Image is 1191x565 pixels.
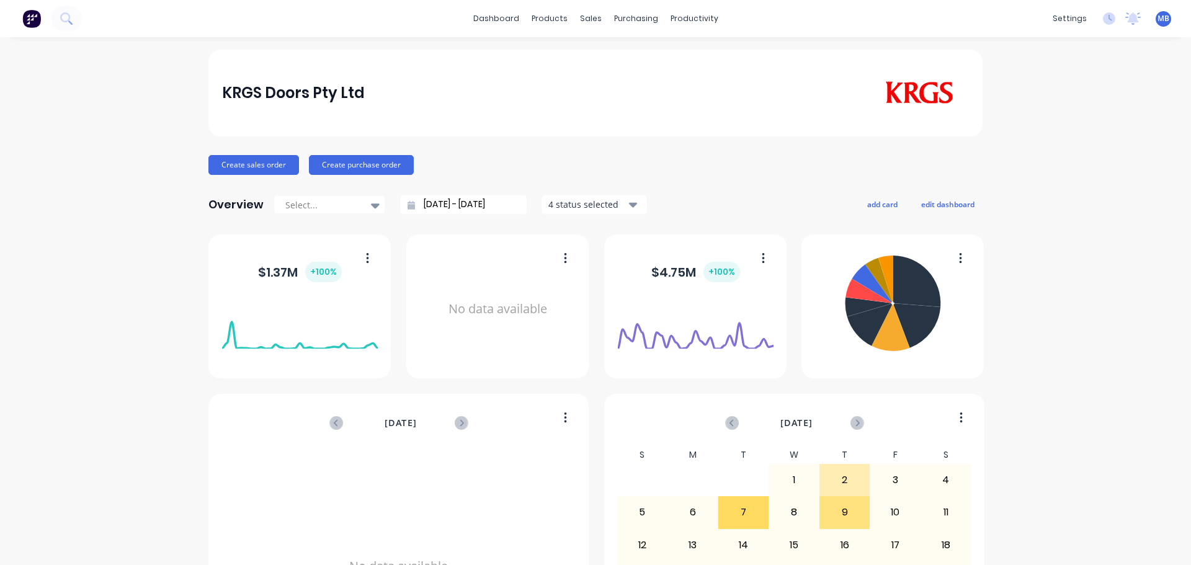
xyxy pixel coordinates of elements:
a: dashboard [467,9,525,28]
div: 8 [769,497,819,528]
div: $ 4.75M [651,262,740,282]
div: sales [574,9,608,28]
div: 6 [668,497,718,528]
div: 9 [820,497,870,528]
div: 17 [870,530,920,561]
div: 15 [769,530,819,561]
button: edit dashboard [913,196,983,212]
div: 1 [769,465,819,496]
div: settings [1046,9,1093,28]
span: [DATE] [780,416,813,430]
div: T [819,446,870,464]
div: purchasing [608,9,664,28]
span: MB [1158,13,1169,24]
div: productivity [664,9,725,28]
div: + 100 % [305,262,342,282]
img: Factory [22,9,41,28]
div: S [617,446,668,464]
div: $ 1.37M [258,262,342,282]
button: add card [859,196,906,212]
button: Create purchase order [309,155,414,175]
div: Overview [208,192,264,217]
div: 16 [820,530,870,561]
div: T [718,446,769,464]
div: + 100 % [703,262,740,282]
div: 2 [820,465,870,496]
div: 3 [870,465,920,496]
div: 4 [921,465,971,496]
div: F [870,446,921,464]
div: 5 [618,497,667,528]
button: 4 status selected [542,195,647,214]
img: KRGS Doors Pty Ltd [882,81,956,105]
span: [DATE] [385,416,417,430]
div: KRGS Doors Pty Ltd [222,81,365,105]
div: No data available [420,251,576,368]
div: W [769,446,819,464]
div: 12 [618,530,667,561]
div: M [667,446,718,464]
div: 11 [921,497,971,528]
div: 18 [921,530,971,561]
div: 7 [719,497,769,528]
div: 10 [870,497,920,528]
div: 14 [719,530,769,561]
div: S [921,446,971,464]
div: products [525,9,574,28]
div: 13 [668,530,718,561]
div: 4 status selected [548,198,627,211]
button: Create sales order [208,155,299,175]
